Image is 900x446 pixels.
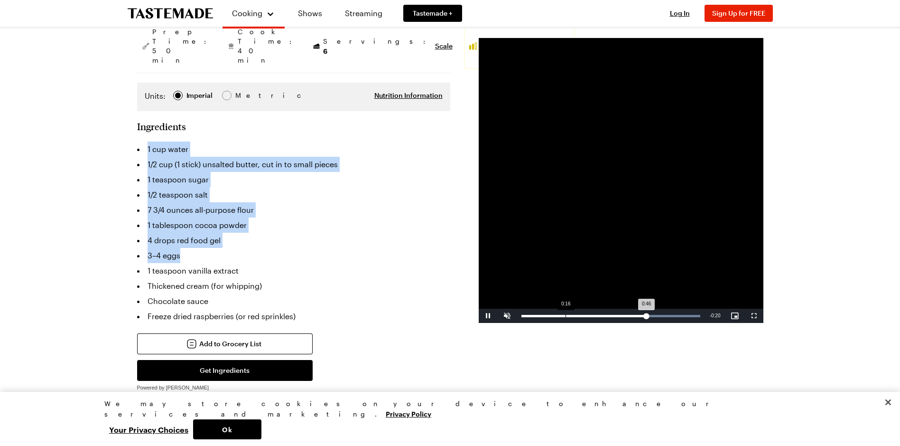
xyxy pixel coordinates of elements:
[479,309,498,323] button: Pause
[235,90,255,101] div: Metric
[323,37,430,56] span: Servings:
[152,27,211,65] span: Prep Time: 50 min
[137,157,450,172] li: 1/2 cup (1 stick) unsalted butter, cut in to small pieces
[323,46,327,55] span: 6
[232,4,275,23] button: Cooking
[145,90,255,104] div: Imperial Metric
[712,9,765,17] span: Sign Up for FREE
[878,392,899,413] button: Close
[137,382,209,391] a: Powered by [PERSON_NAME]
[137,263,450,278] li: 1 teaspoon vanilla extract
[435,41,453,51] button: Scale
[137,278,450,294] li: Thickened cream (for whipping)
[137,233,450,248] li: 4 drops red food gel
[137,172,450,187] li: 1 teaspoon sugar
[137,360,313,381] button: Get Ingredients
[186,90,213,101] div: Imperial
[403,5,462,22] a: Tastemade +
[193,419,261,439] button: Ok
[479,38,763,323] video-js: Video Player
[711,313,720,318] span: 0:20
[235,90,256,101] span: Metric
[137,385,209,390] span: Powered by [PERSON_NAME]
[232,9,262,18] span: Cooking
[186,90,213,101] span: Imperial
[104,399,788,419] div: We may store cookies on your device to enhance our services and marketing.
[137,309,450,324] li: Freeze dried raspberries (or red sprinkles)
[670,9,690,17] span: Log In
[145,90,166,102] label: Units:
[705,5,773,22] button: Sign Up for FREE
[137,202,450,218] li: 7 3/4 ounces all-purpose flour
[386,409,431,418] a: More information about your privacy, opens in a new tab
[137,248,450,263] li: 3–4 eggs
[137,218,450,233] li: 1 tablespoon cocoa powder
[725,309,744,323] button: Picture-in-Picture
[128,8,213,19] a: To Tastemade Home Page
[498,309,517,323] button: Unmute
[137,121,186,132] h2: Ingredients
[238,27,297,65] span: Cook Time: 40 min
[744,309,763,323] button: Fullscreen
[137,142,450,157] li: 1 cup water
[374,91,443,100] button: Nutrition Information
[521,315,700,317] div: Progress Bar
[104,419,193,439] button: Your Privacy Choices
[137,187,450,202] li: 1/2 teaspoon salt
[661,9,699,18] button: Log In
[413,9,453,18] span: Tastemade +
[710,313,711,318] span: -
[199,339,261,349] span: Add to Grocery List
[104,399,788,439] div: Privacy
[137,333,313,354] button: Add to Grocery List
[137,294,450,309] li: Chocolate sauce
